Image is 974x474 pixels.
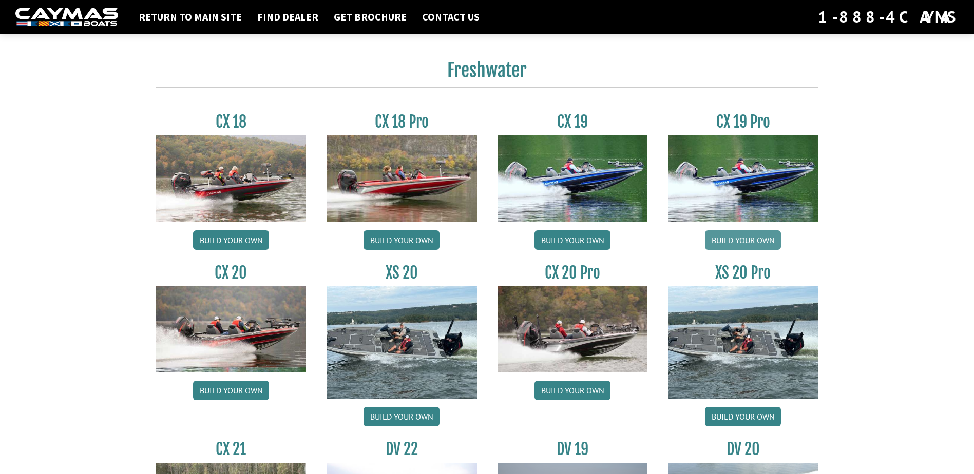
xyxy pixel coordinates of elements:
a: Find Dealer [252,10,323,24]
a: Build your own [193,230,269,250]
a: Return to main site [133,10,247,24]
img: XS_20_resized.jpg [327,286,477,399]
img: CX-20_thumbnail.jpg [156,286,307,372]
h3: CX 21 [156,440,307,459]
h2: Freshwater [156,59,818,88]
h3: CX 20 [156,263,307,282]
a: Contact Us [417,10,485,24]
h3: CX 18 [156,112,307,131]
a: Build your own [705,407,781,426]
img: white-logo-c9c8dbefe5ff5ceceb0f0178aa75bf4bb51f6bca0971e226c86eb53dfe498488.png [15,8,118,27]
a: Build your own [534,381,610,400]
h3: DV 19 [498,440,648,459]
h3: CX 18 Pro [327,112,477,131]
a: Build your own [364,407,440,426]
img: CX19_thumbnail.jpg [498,135,648,222]
h3: XS 20 [327,263,477,282]
img: CX19_thumbnail.jpg [668,135,818,222]
img: CX-18S_thumbnail.jpg [156,135,307,222]
img: CX-18SS_thumbnail.jpg [327,135,477,222]
img: CX-20Pro_thumbnail.jpg [498,286,648,372]
h3: DV 20 [668,440,818,459]
div: 1-888-4CAYMAS [818,6,959,28]
a: Get Brochure [329,10,412,24]
a: Build your own [193,381,269,400]
h3: XS 20 Pro [668,263,818,282]
h3: CX 19 [498,112,648,131]
a: Build your own [364,230,440,250]
a: Build your own [705,230,781,250]
h3: DV 22 [327,440,477,459]
h3: CX 19 Pro [668,112,818,131]
h3: CX 20 Pro [498,263,648,282]
img: XS_20_resized.jpg [668,286,818,399]
a: Build your own [534,230,610,250]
